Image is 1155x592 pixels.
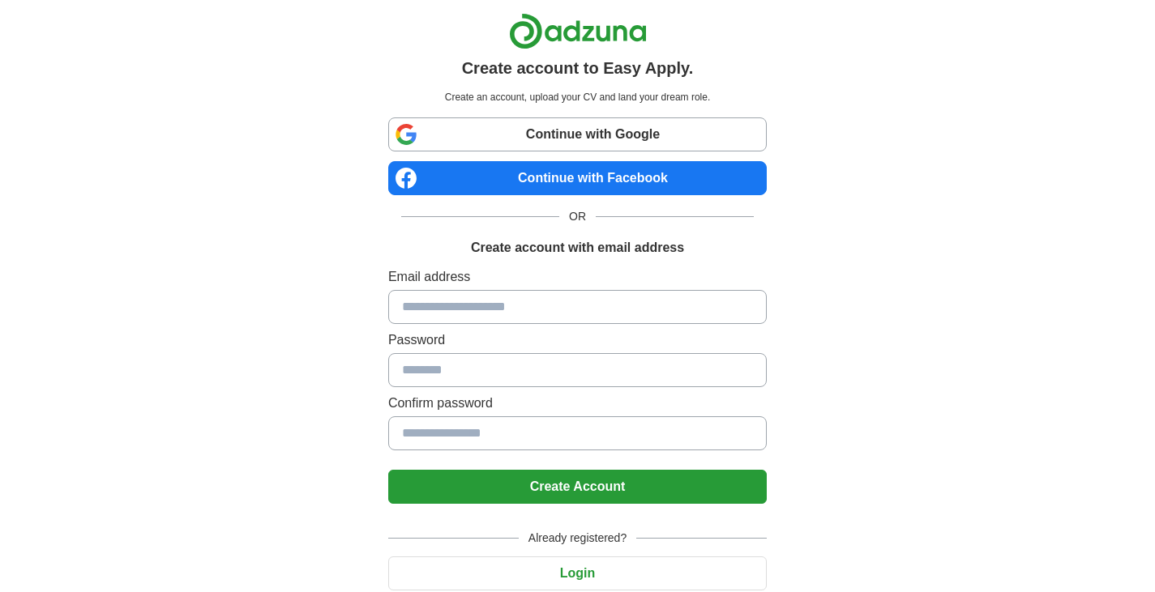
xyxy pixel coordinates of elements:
img: Adzuna logo [509,13,647,49]
button: Create Account [388,470,767,504]
h1: Create account to Easy Apply. [462,56,694,80]
a: Continue with Google [388,117,767,151]
a: Continue with Facebook [388,161,767,195]
label: Password [388,330,767,350]
label: Email address [388,267,767,287]
a: Login [388,566,767,580]
p: Create an account, upload your CV and land your dream role. [391,90,764,104]
h1: Create account with email address [471,238,684,258]
label: Confirm password [388,394,767,413]
span: Already registered? [519,530,636,547]
button: Login [388,556,767,590]
span: OR [559,208,596,225]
